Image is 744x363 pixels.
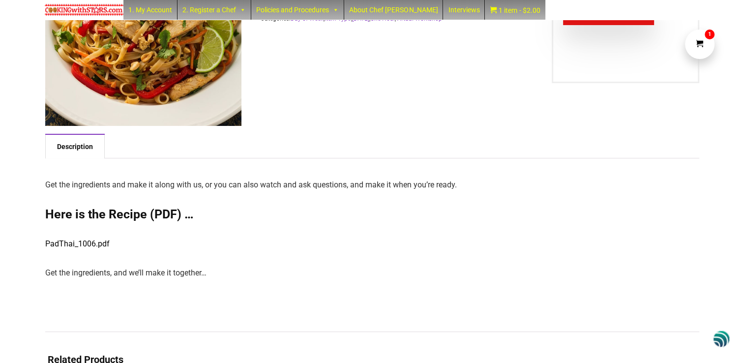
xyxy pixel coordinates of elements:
a: PadThai_1006.pdf [45,239,110,248]
a: Description [45,135,105,158]
span: 1 item [499,0,517,20]
img: svg+xml;base64,PHN2ZyB3aWR0aD0iNDgiIGhlaWdodD0iNDgiIHZpZXdCb3g9IjAgMCA0OCA0OCIgZmlsbD0ibm9uZSIgeG... [713,330,730,348]
h2: Here is the Recipe (PDF) … [45,207,699,222]
p: Get the ingredients and make it along with us, or you can also watch and ask questions, and make ... [45,178,699,192]
i: Cart [696,40,704,49]
iframe: PayPal Message 1 [563,33,688,50]
i: Cart [490,6,499,14]
p: Get the ingredients, and we’ll make it together… [45,266,699,280]
iframe: PayPal [563,55,688,72]
img: Chef Paula's Cooking With Stars [45,4,123,16]
span: $2.00 [517,0,540,20]
span: 1 [705,30,714,39]
a: Cart1 [685,30,714,59]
